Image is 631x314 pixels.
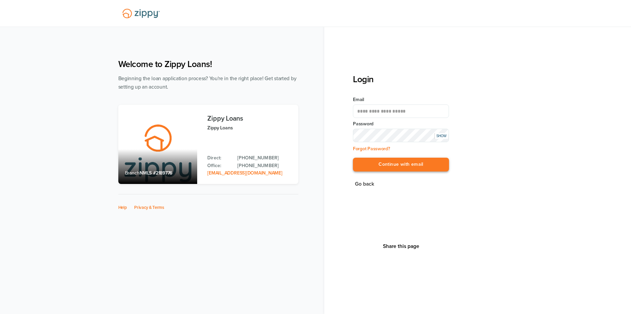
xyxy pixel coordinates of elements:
a: Privacy & Terms [134,205,164,210]
a: Office Phone: 512-975-2947 [237,162,291,169]
a: Email Address: zippyguide@zippymh.com [207,170,282,176]
button: Continue with email [353,158,449,171]
label: Email [353,96,449,103]
a: Direct Phone: 512-975-2947 [237,154,291,162]
input: Email Address [353,104,449,118]
img: Lender Logo [118,6,164,21]
span: Branch [125,170,140,176]
div: SHOW [434,133,448,139]
span: NMLS #2189776 [140,170,172,176]
a: Help [118,205,127,210]
p: Zippy Loans [207,124,291,132]
h3: Zippy Loans [207,115,291,122]
input: Input Password [353,129,449,142]
button: Go back [353,180,376,189]
p: Direct: [207,154,231,162]
a: Forgot Password? [353,146,390,152]
h1: Welcome to Zippy Loans! [118,59,298,69]
span: Beginning the loan application process? You're in the right place! Get started by setting up an a... [118,75,297,90]
p: Office: [207,162,231,169]
button: Share This Page [381,243,421,250]
label: Password [353,121,449,127]
h3: Login [353,74,449,85]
